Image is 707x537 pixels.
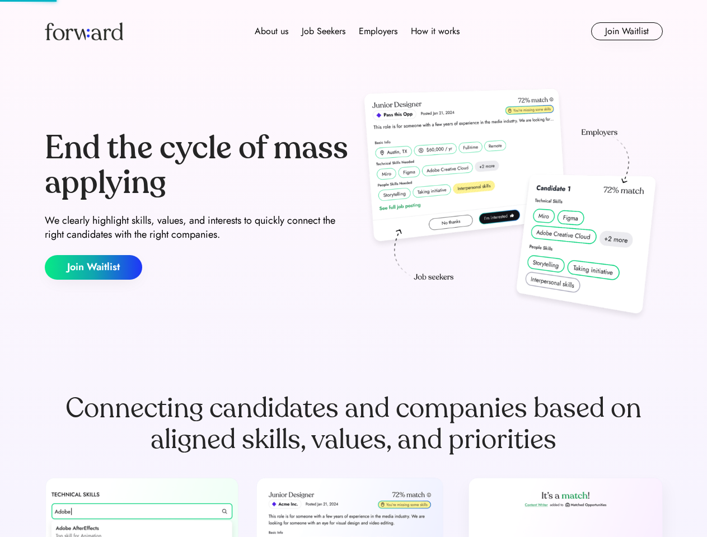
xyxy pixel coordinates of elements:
div: We clearly highlight skills, values, and interests to quickly connect the right candidates with t... [45,214,349,242]
img: Forward logo [45,22,123,40]
div: Job Seekers [302,25,345,38]
div: How it works [411,25,460,38]
div: Employers [359,25,397,38]
img: hero-image.png [358,85,663,326]
div: About us [255,25,288,38]
button: Join Waitlist [45,255,142,280]
div: Connecting candidates and companies based on aligned skills, values, and priorities [45,393,663,455]
button: Join Waitlist [591,22,663,40]
div: End the cycle of mass applying [45,131,349,200]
